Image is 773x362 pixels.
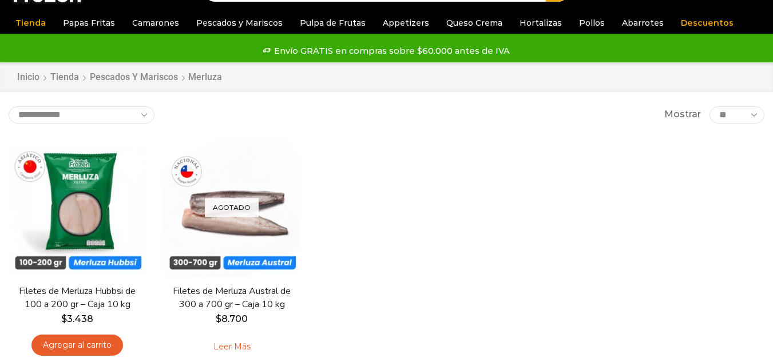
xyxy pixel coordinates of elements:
a: Papas Fritas [57,12,121,34]
span: $ [216,313,221,324]
a: Leé más sobre “Filetes de Merluza Austral de 300 a 700 gr - Caja 10 kg” [196,335,268,359]
a: Camarones [126,12,185,34]
a: Pollos [573,12,611,34]
a: Hortalizas [514,12,568,34]
a: Filetes de Merluza Hubbsi de 100 a 200 gr – Caja 10 kg [15,285,139,311]
a: Descuentos [675,12,739,34]
h1: Merluza [188,71,222,82]
bdi: 8.700 [216,313,248,324]
p: Agotado [205,198,259,217]
a: Tienda [10,12,51,34]
a: Queso Crema [441,12,508,34]
a: Pescados y Mariscos [191,12,288,34]
a: Pescados y Mariscos [89,71,179,84]
span: $ [61,313,67,324]
select: Pedido de la tienda [9,106,154,124]
a: Filetes de Merluza Austral de 300 a 700 gr – Caja 10 kg [170,285,294,311]
a: Tienda [50,71,80,84]
a: Appetizers [377,12,435,34]
bdi: 3.438 [61,313,93,324]
a: Abarrotes [616,12,669,34]
a: Inicio [17,71,40,84]
a: Pulpa de Frutas [294,12,371,34]
span: Mostrar [664,108,701,121]
nav: Breadcrumb [17,71,222,84]
a: Agregar al carrito: “Filetes de Merluza Hubbsi de 100 a 200 gr – Caja 10 kg” [31,335,123,356]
